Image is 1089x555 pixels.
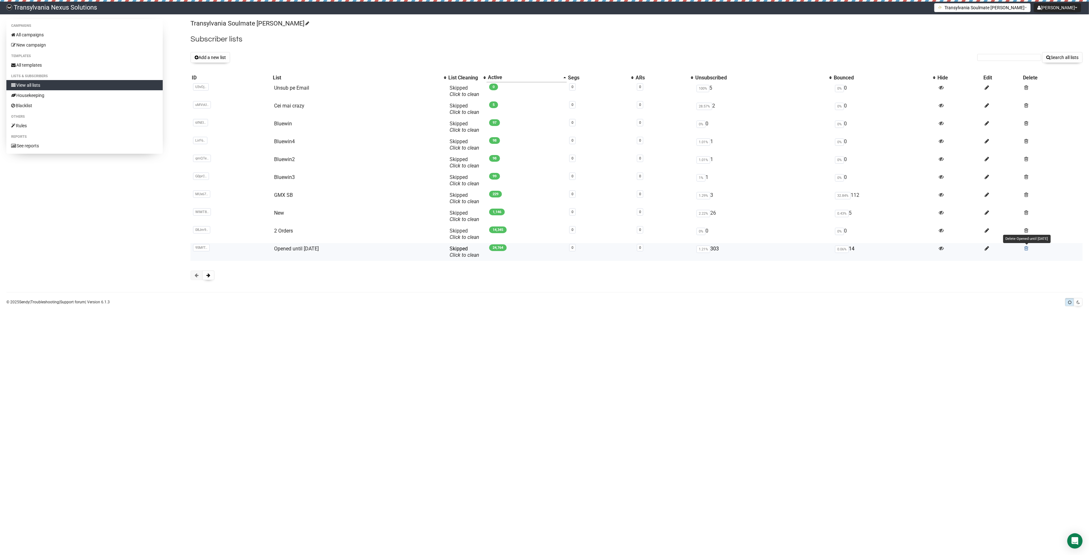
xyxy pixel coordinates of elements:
div: Delete [1023,75,1081,81]
div: List Cleaning [448,75,480,81]
button: [PERSON_NAME] [1034,3,1081,12]
span: 0% [835,174,844,181]
span: 0% [835,228,844,235]
td: 1 [694,136,832,154]
a: 0 [571,246,573,250]
a: New [274,210,284,216]
td: 0 [832,154,936,172]
span: 1.21% [697,246,710,253]
span: qmQTe.. [193,155,211,162]
td: 0 [832,82,936,100]
a: Bluewin3 [274,174,295,180]
li: Campaigns [6,22,163,30]
span: 1% [697,174,705,181]
td: 14 [832,243,936,261]
a: 0 [639,246,641,250]
div: Segs [568,75,628,81]
td: 26 [694,207,832,225]
a: GMX SB [274,192,293,198]
th: Segs: No sort applied, activate to apply an ascending sort [567,73,634,82]
li: Lists & subscribers [6,72,163,80]
div: ID [192,75,270,81]
span: Skipped [450,121,479,133]
td: 5 [832,207,936,225]
a: 0 [639,192,641,196]
span: 100% [697,85,709,92]
span: Skipped [450,138,479,151]
button: Add a new list [190,52,230,63]
a: 0 [571,85,573,89]
span: 2.22% [697,210,710,217]
span: 98 [489,137,500,144]
span: 98 [489,155,500,162]
span: 1.01% [697,138,710,146]
a: Click to clean [450,216,479,222]
a: 0 [639,138,641,143]
span: 32.84% [835,192,851,199]
a: Click to clean [450,252,479,258]
th: Bounced: No sort applied, activate to apply an ascending sort [832,73,936,82]
a: Click to clean [450,198,479,204]
a: Click to clean [450,127,479,133]
a: Bluewin2 [274,156,295,162]
span: 0% [835,121,844,128]
img: 586cc6b7d8bc403f0c61b981d947c989 [6,4,12,10]
div: Open Intercom Messenger [1067,533,1083,549]
span: 28.57% [697,103,712,110]
a: Sendy [19,300,30,304]
span: 1,146 [489,209,505,215]
span: 1.29% [697,192,710,199]
a: 0 [571,121,573,125]
a: 0 [639,103,641,107]
a: Click to clean [450,109,479,115]
a: 0 [571,138,573,143]
a: Click to clean [450,234,479,240]
a: Blacklist [6,100,163,111]
span: 97 [489,119,500,126]
a: 0 [639,228,641,232]
div: Active [488,74,560,81]
td: 0 [832,225,936,243]
a: 2 Orders [274,228,293,234]
a: 0 [571,210,573,214]
a: 0 [639,121,641,125]
span: 0% [835,156,844,164]
span: 08Jm9.. [193,226,210,233]
td: 0 [832,172,936,189]
td: 3 [694,189,832,207]
span: Skipped [450,174,479,187]
span: Skipped [450,85,479,97]
a: Transylvania Soulmate [PERSON_NAME] [190,19,309,27]
span: 0% [835,138,844,146]
span: G0prC.. [193,173,209,180]
p: © 2025 | | | Version 6.1.3 [6,299,110,306]
span: 0 [489,84,498,90]
a: New campaign [6,40,163,50]
span: Skipped [450,246,479,258]
li: Templates [6,52,163,60]
span: LirF6.. [193,137,207,144]
button: Transylvania Soulmate [PERSON_NAME] [934,3,1031,12]
span: Skipped [450,228,479,240]
th: List: No sort applied, activate to apply an ascending sort [272,73,447,82]
span: 6fNEI.. [193,119,208,126]
td: 5 [694,82,832,100]
a: 0 [571,156,573,160]
a: Click to clean [450,145,479,151]
div: Hide [937,75,981,81]
td: 0 [832,136,936,154]
div: Bounced [834,75,930,81]
a: 0 [571,174,573,178]
a: 0 [639,85,641,89]
span: Skipped [450,210,479,222]
a: Rules [6,121,163,131]
th: Active: Ascending sort applied, activate to apply a descending sort [487,73,567,82]
th: Delete: No sort applied, sorting is disabled [1022,73,1083,82]
h2: Subscriber lists [190,33,1083,45]
span: uMVoU.. [193,101,211,108]
th: ID: No sort applied, sorting is disabled [190,73,272,82]
span: 0% [697,228,705,235]
span: 229 [489,191,502,197]
a: 0 [571,228,573,232]
div: Delete Opened until [DATE] [1003,235,1051,243]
